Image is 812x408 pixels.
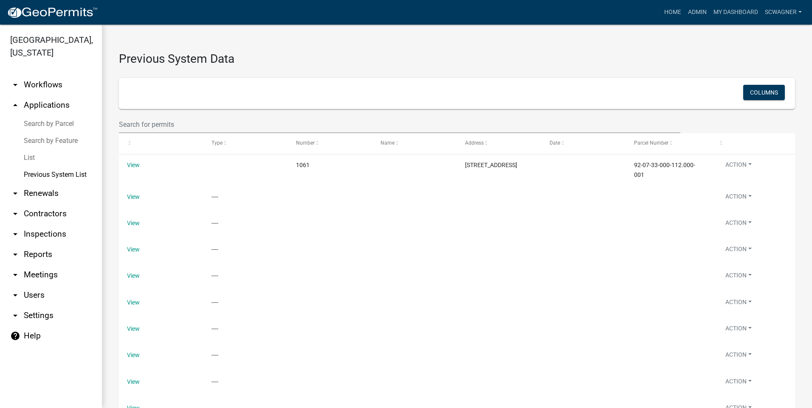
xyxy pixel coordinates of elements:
[719,160,758,173] button: Action
[465,162,517,168] span: 4391 South State Road 5
[211,140,223,146] span: Type
[296,162,310,168] span: 1061
[10,209,20,219] i: arrow_drop_down
[211,325,218,332] span: ----
[10,100,20,110] i: arrow_drop_up
[211,378,218,385] span: ----
[119,42,795,68] h3: Previous System Data
[372,133,457,154] datatable-header-cell: Name
[288,133,372,154] datatable-header-cell: Number
[127,272,140,279] a: View
[465,140,484,146] span: Address
[211,352,218,358] span: ----
[127,299,140,306] a: View
[685,4,710,20] a: Admin
[719,298,758,310] button: Action
[719,192,758,204] button: Action
[211,193,218,200] span: ----
[719,245,758,257] button: Action
[296,140,315,146] span: Number
[550,140,560,146] span: Date
[10,310,20,321] i: arrow_drop_down
[127,193,140,200] a: View
[381,140,395,146] span: Name
[661,4,685,20] a: Home
[719,377,758,389] button: Action
[127,352,140,358] a: View
[211,299,218,306] span: ----
[719,350,758,363] button: Action
[127,162,140,168] a: View
[457,133,541,154] datatable-header-cell: Address
[10,249,20,260] i: arrow_drop_down
[634,140,668,146] span: Parcel Number
[119,116,680,133] input: Search for permits
[743,85,785,100] button: Columns
[719,271,758,283] button: Action
[127,325,140,332] a: View
[719,218,758,231] button: Action
[211,246,218,253] span: ----
[710,4,761,20] a: My Dashboard
[203,133,288,154] datatable-header-cell: Type
[127,246,140,253] a: View
[761,4,805,20] a: scwagner
[626,133,710,154] datatable-header-cell: Parcel Number
[719,324,758,336] button: Action
[10,80,20,90] i: arrow_drop_down
[10,290,20,300] i: arrow_drop_down
[10,188,20,198] i: arrow_drop_down
[541,133,626,154] datatable-header-cell: Date
[211,220,218,226] span: ----
[211,272,218,279] span: ----
[127,220,140,226] a: View
[127,378,140,385] a: View
[10,331,20,341] i: help
[10,270,20,280] i: arrow_drop_down
[10,229,20,239] i: arrow_drop_down
[634,162,695,178] span: 92-07-33-000-112.000-001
